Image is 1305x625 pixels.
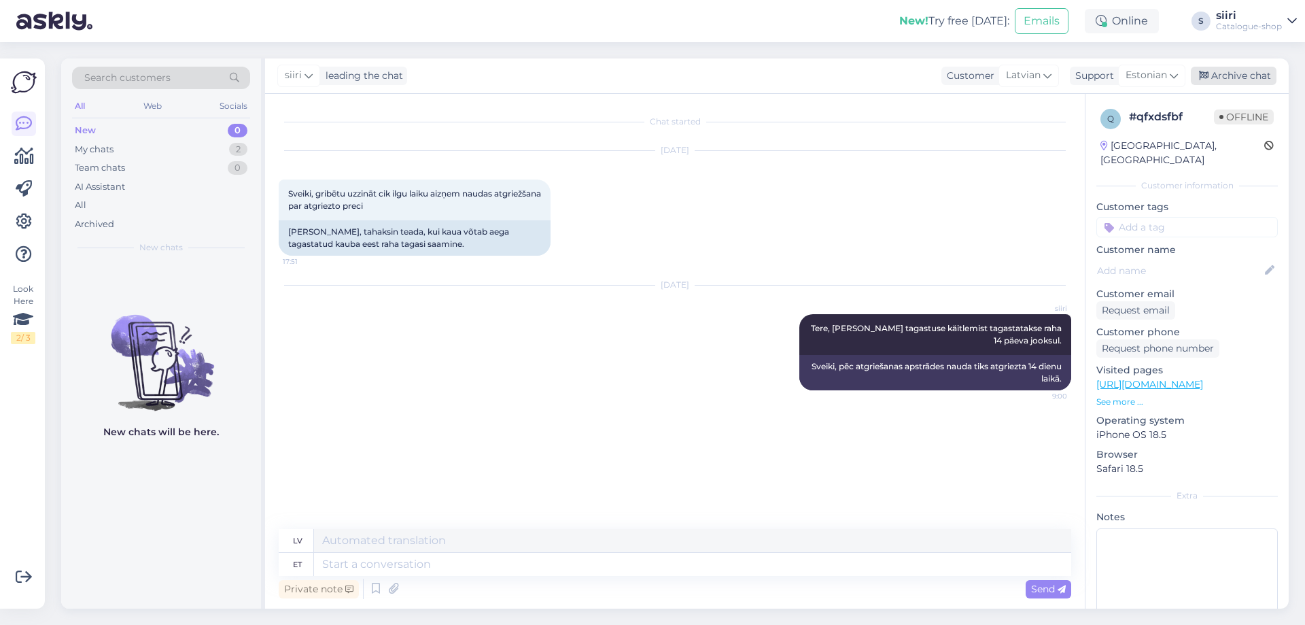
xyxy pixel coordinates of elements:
p: Safari 18.5 [1096,462,1278,476]
p: Notes [1096,510,1278,524]
p: Customer name [1096,243,1278,257]
button: Emails [1015,8,1068,34]
div: Catalogue-shop [1216,21,1282,32]
div: Online [1085,9,1159,33]
p: Customer email [1096,287,1278,301]
b: New! [899,14,928,27]
div: All [72,97,88,115]
span: 9:00 [1016,391,1067,401]
img: Askly Logo [11,69,37,95]
div: Customer information [1096,180,1278,192]
div: Sveiki, pēc atgriešanas apstrādes nauda tiks atgriezta 14 dienu laikā. [799,355,1071,390]
div: 0 [228,124,247,137]
p: Browser [1096,447,1278,462]
div: My chats [75,143,114,156]
span: Search customers [84,71,171,85]
div: 2 [229,143,247,156]
span: New chats [139,241,183,254]
div: [DATE] [279,144,1071,156]
span: Tere, [PERSON_NAME] tagastuse käitlemist tagastatakse raha 14 päeva jooksul. [811,323,1064,345]
img: No chats [61,290,261,413]
p: See more ... [1096,396,1278,408]
span: Offline [1214,109,1274,124]
p: New chats will be here. [103,425,219,439]
input: Add a tag [1096,217,1278,237]
div: Request phone number [1096,339,1219,358]
p: Visited pages [1096,363,1278,377]
div: Extra [1096,490,1278,502]
span: siiri [285,68,302,83]
div: siiri [1216,10,1282,21]
div: Look Here [11,283,35,344]
div: Customer [941,69,994,83]
p: Operating system [1096,413,1278,428]
div: Team chats [75,161,125,175]
span: Sveiki, gribētu uzzināt cik ilgu laiku aizņem naudas atgriežšana par atgriezto preci [288,188,543,211]
span: q [1107,114,1114,124]
span: Send [1031,583,1066,595]
div: Socials [217,97,250,115]
input: Add name [1097,263,1262,278]
div: Support [1070,69,1114,83]
div: Private note [279,580,359,598]
div: lv [293,529,302,552]
div: S [1191,12,1211,31]
div: Try free [DATE]: [899,13,1009,29]
div: Archived [75,218,114,231]
a: siiriCatalogue-shop [1216,10,1297,32]
div: Request email [1096,301,1175,320]
a: [URL][DOMAIN_NAME] [1096,378,1203,390]
div: [GEOGRAPHIC_DATA], [GEOGRAPHIC_DATA] [1100,139,1264,167]
div: 0 [228,161,247,175]
div: 2 / 3 [11,332,35,344]
span: Latvian [1006,68,1041,83]
div: [DATE] [279,279,1071,291]
div: Archive chat [1191,67,1276,85]
span: Estonian [1126,68,1167,83]
span: 17:51 [283,256,334,267]
p: iPhone OS 18.5 [1096,428,1278,442]
div: et [293,553,302,576]
div: AI Assistant [75,180,125,194]
div: New [75,124,96,137]
div: leading the chat [320,69,403,83]
p: Customer phone [1096,325,1278,339]
div: Chat started [279,116,1071,128]
div: Web [141,97,164,115]
p: Customer tags [1096,200,1278,214]
span: siiri [1016,303,1067,314]
div: [PERSON_NAME], tahaksin teada, kui kaua võtab aega tagastatud kauba eest raha tagasi saamine. [279,220,551,256]
div: # qfxdsfbf [1129,109,1214,125]
div: All [75,199,86,212]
